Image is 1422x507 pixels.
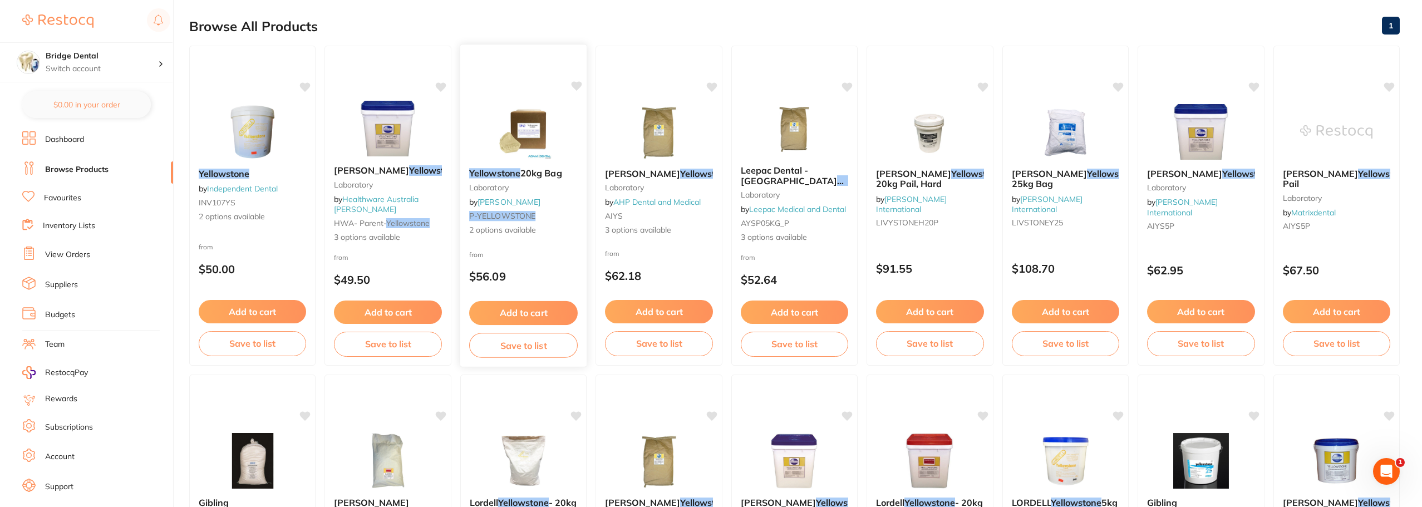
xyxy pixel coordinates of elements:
b: Ainsworth Yellowstone [334,165,441,175]
b: Ainsworth Yellowstone [1147,169,1254,179]
button: Add to cart [605,300,712,323]
span: by [334,194,419,214]
img: Yellowstone [217,104,289,160]
b: Leepac Dental - Ainsworth Yellowstone - High Quality Dental Product [741,165,848,186]
em: Yellowstone [1358,168,1409,179]
em: Yellowstone [409,165,460,176]
button: $0.00 in your order [22,91,151,118]
p: $50.00 [199,263,306,275]
button: Save to list [199,331,306,356]
small: laboratory [741,190,848,199]
span: 20kg Bag [520,168,562,179]
span: [PERSON_NAME] [334,165,409,176]
a: 1 [1382,14,1400,37]
span: by [1147,197,1218,217]
p: $62.95 [1147,264,1254,277]
span: 2 options available [469,225,578,236]
span: AYSP05KG_P [741,218,789,228]
span: from [605,249,619,258]
small: laboratory [1147,183,1254,192]
button: Add to cart [876,300,983,323]
iframe: Intercom live chat [1373,458,1400,485]
span: AIYS [605,211,623,221]
span: 3 options available [741,232,848,243]
a: Rewards [45,393,77,405]
a: Subscriptions [45,422,93,433]
img: AINSWORTH Yellowstone 5kg Pail For making models [1300,433,1372,489]
p: $56.09 [469,270,578,283]
span: LIVSTONEY25 [1012,218,1063,228]
h2: Browse All Products [189,19,318,35]
a: Favourites [44,193,81,204]
a: View Orders [45,249,90,260]
span: by [1283,208,1336,218]
span: [PERSON_NAME] [876,168,951,179]
p: $67.50 [1283,264,1390,277]
a: Healthware Australia [PERSON_NAME] [334,194,419,214]
a: Restocq Logo [22,8,94,34]
span: HWA- parent- [334,218,386,228]
span: AIYS5P [1283,221,1310,231]
button: Save to list [876,331,983,356]
button: Save to list [469,333,578,358]
span: [PERSON_NAME] [1147,168,1222,179]
span: Leepac Dental - [GEOGRAPHIC_DATA] [741,165,844,186]
button: Add to cart [334,301,441,324]
p: $62.18 [605,269,712,282]
p: $108.70 [1012,262,1119,275]
a: Matrixdental [1291,208,1336,218]
span: from [741,253,755,262]
em: yellowstone [386,218,430,228]
img: Leepac Dental - Ainsworth Yellowstone - High Quality Dental Product [758,101,830,156]
span: 1 [1396,458,1405,467]
button: Add to cart [1147,300,1254,323]
p: $52.64 [741,273,848,286]
a: Browse Products [45,164,109,175]
img: Yellowstone 20kg Bag [487,103,560,159]
img: Livingstone Yellowstone, 25kg Bag [1029,104,1101,160]
button: Save to list [1147,331,1254,356]
img: RestocqPay [22,366,36,379]
button: Save to list [605,331,712,356]
b: Yellowstone 20kg Bag [469,168,578,179]
h4: Bridge Dental [46,51,158,62]
a: RestocqPay [22,366,88,379]
img: Gibling Bros Yellowstone 20kg Bag [217,433,289,489]
a: Dashboard [45,134,84,145]
em: P-YELLOWSTONE [469,211,535,221]
button: Save to list [334,332,441,356]
img: Lordell Yellowstone - 20kg Bag [488,433,560,489]
span: [PERSON_NAME] [605,168,680,179]
span: 3 options available [334,232,441,243]
span: RestocqPay [45,367,88,378]
span: by [605,197,701,207]
a: [PERSON_NAME] [478,197,540,207]
a: Budgets [45,309,75,321]
button: Add to cart [469,301,578,325]
button: Add to cart [1283,300,1390,323]
span: from [469,250,484,258]
span: [PERSON_NAME] [1012,168,1087,179]
button: Save to list [741,332,848,356]
span: from [199,243,213,251]
img: Ainsworth Investo Yellowstone, 20kg Bag [352,433,424,489]
small: laboratory [605,183,712,192]
span: [PERSON_NAME] [1283,168,1358,179]
img: Bridge Dental [17,51,40,73]
img: Ainsworth Yellowstone [352,101,424,156]
p: $49.50 [334,273,441,286]
a: [PERSON_NAME] International [876,194,947,214]
img: Ainsworth Yellowstone [1165,104,1237,160]
b: Livingstone Yellowstone, 20kg Pail, Hard [876,169,983,189]
span: by [741,204,846,214]
img: AINSWORTH Yellowstone 20kg Pail [758,433,830,489]
a: [PERSON_NAME] International [1147,197,1218,217]
a: Suppliers [45,279,78,291]
a: Independent Dental [207,184,278,194]
span: by [469,197,540,207]
small: laboratory [1283,194,1390,203]
span: , 25kg Bag [1012,168,1140,189]
b: Livingstone Yellowstone, 25kg Bag [1012,169,1119,189]
b: Ainsworth Yellowstone [605,169,712,179]
em: Yellowstone [951,168,1002,179]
